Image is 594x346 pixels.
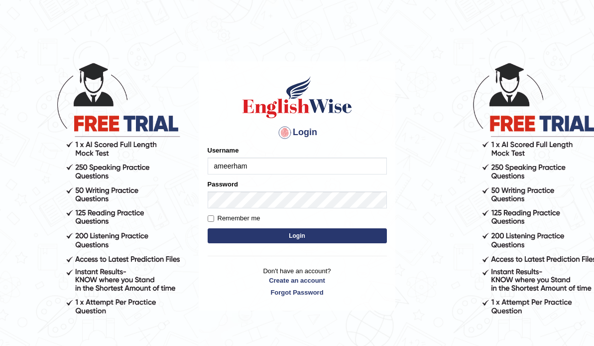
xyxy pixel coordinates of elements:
label: Username [208,146,239,155]
a: Forgot Password [208,288,387,297]
h4: Login [208,125,387,141]
p: Don't have an account? [208,266,387,297]
input: Remember me [208,215,214,222]
button: Login [208,228,387,243]
label: Password [208,179,238,189]
a: Create an account [208,276,387,285]
img: Logo of English Wise sign in for intelligent practice with AI [240,75,354,120]
label: Remember me [208,213,260,223]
